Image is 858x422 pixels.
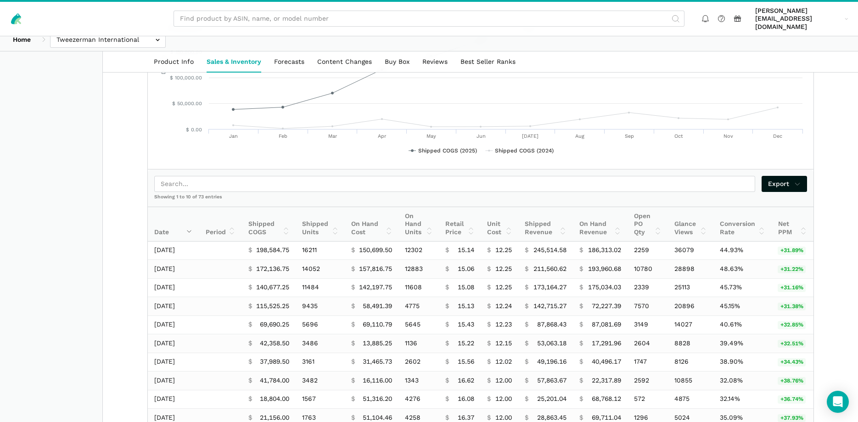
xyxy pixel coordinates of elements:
span: 17,291.96 [592,339,621,348]
tspan: 50,000.00 [177,101,202,107]
a: Sales & Inventory [200,51,268,72]
span: 15.13 [458,302,474,310]
text: Sep [625,133,634,139]
span: 87,868.43 [537,321,566,329]
td: 25113 [668,278,713,297]
text: May [426,133,436,139]
span: $ [525,302,528,310]
td: 4875 [668,390,713,409]
text: Jan [229,133,238,139]
th: On Hand Cost: activate to sort column ascending [345,207,398,241]
span: $ [487,283,491,292]
a: Product Info [147,51,200,72]
span: $ [579,414,583,422]
span: $ [351,395,355,403]
span: 12.00 [495,377,512,385]
span: $ [445,265,449,273]
span: 18,804.00 [260,395,289,403]
td: 11608 [398,278,439,297]
span: +36.74% [778,395,806,404]
span: $ [487,246,491,254]
span: +38.76% [778,377,806,385]
span: $ [487,395,491,403]
td: 39.49% [713,334,772,353]
th: Shipped Units: activate to sort column ascending [296,207,345,241]
tspan: $ [186,127,189,133]
span: $ [445,414,449,422]
th: Shipped COGS: activate to sort column ascending [242,207,296,241]
span: 140,677.25 [256,283,289,292]
span: $ [579,246,583,254]
td: 1567 [296,390,345,409]
td: 3161 [296,353,345,371]
a: Buy Box [378,51,416,72]
th: Unit Cost: activate to sort column ascending [481,207,518,241]
span: $ [525,321,528,329]
span: $ [445,339,449,348]
td: [DATE] [148,334,199,353]
span: 211,560.62 [533,265,566,273]
a: [PERSON_NAME][EMAIL_ADDRESS][DOMAIN_NAME] [752,5,852,33]
span: $ [525,339,528,348]
span: $ [579,358,583,366]
td: 572 [628,390,668,409]
td: 5645 [398,315,439,334]
td: [DATE] [148,315,199,334]
div: Showing 1 to 10 of 73 entries [148,194,813,207]
a: Content Changes [311,51,378,72]
th: Shipped Revenue: activate to sort column ascending [518,207,573,241]
span: $ [525,414,528,422]
text: Nov [723,133,733,139]
td: 45.73% [713,278,772,297]
span: 87,081.69 [592,321,621,329]
td: 14052 [296,260,345,279]
span: $ [248,246,252,254]
span: 186,313.02 [588,246,621,254]
span: $ [487,414,491,422]
span: $ [579,395,583,403]
span: 15.14 [458,246,474,254]
td: 20896 [668,297,713,316]
a: Home [6,31,37,47]
tspan: 100,000.00 [175,75,202,81]
text: Aug [575,133,584,139]
span: 16.62 [458,377,474,385]
span: $ [248,414,252,422]
span: 16.37 [458,414,474,422]
text: Oct [674,133,683,139]
td: 1136 [398,334,439,353]
td: 1343 [398,371,439,390]
span: 157,816.75 [359,265,392,273]
input: Search... [154,176,756,192]
text: Mar [328,133,337,139]
span: $ [579,283,583,292]
td: 4775 [398,297,439,316]
span: $ [351,339,355,348]
span: $ [579,377,583,385]
span: $ [487,302,491,310]
span: +31.89% [778,247,806,255]
td: 3149 [628,315,668,334]
span: 12.25 [495,283,512,292]
span: 37,989.50 [260,358,289,366]
span: $ [579,339,583,348]
td: 36079 [668,242,713,260]
span: [PERSON_NAME][EMAIL_ADDRESS][DOMAIN_NAME] [755,7,841,31]
span: +31.22% [778,265,806,274]
span: $ [351,321,355,329]
td: 2339 [628,278,668,297]
span: $ [351,246,355,254]
tspan: Shipped COGS (2025) [418,147,477,154]
span: 57,863.67 [537,377,566,385]
span: 28,863.45 [537,414,566,422]
span: 12.25 [495,246,512,254]
span: $ [351,265,355,273]
a: Forecasts [268,51,311,72]
span: 15.43 [458,321,474,329]
span: $ [445,283,449,292]
span: 12.02 [495,358,512,366]
td: 32.08% [713,371,772,390]
td: 4276 [398,390,439,409]
span: 16.08 [458,395,474,403]
span: 175,034.03 [588,283,621,292]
